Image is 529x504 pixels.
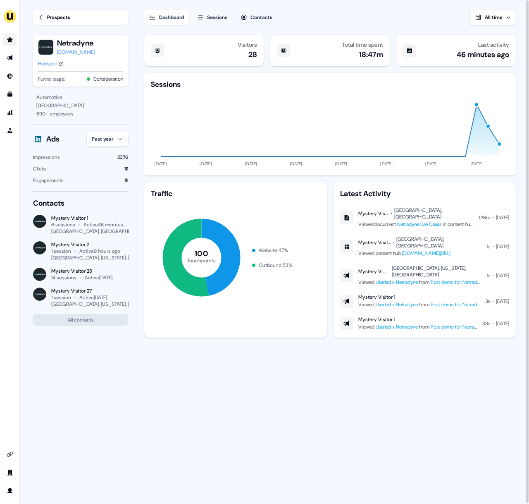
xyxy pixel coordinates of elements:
div: Viewed content hub [358,249,482,257]
a: Userled x Netradyne [376,279,418,286]
div: Impressions [33,153,60,161]
div: 1 session [51,248,71,254]
div: Contacts [250,13,272,22]
a: Go to attribution [3,106,17,119]
div: Viewed document in content hub [358,220,474,228]
tspan: Touchpoints [187,257,216,264]
div: Viewed from [358,278,482,286]
div: Mystery Visitor 27 [51,288,128,294]
div: Mystery Visitor 1 [358,294,395,300]
div: Total time spent [342,41,383,48]
div: Active 9 hours ago [79,248,120,254]
div: 6 sessions [51,221,75,228]
div: 46 minutes ago [457,50,509,60]
a: Go to prospects [3,33,17,46]
div: [GEOGRAPHIC_DATA] [36,101,125,110]
a: Go to outbound experience [3,51,17,65]
div: Mystery Visitor 1 [358,210,389,217]
div: Prospects [47,13,70,22]
div: 1:26m [479,214,490,222]
tspan: [DATE] [425,161,438,166]
div: [GEOGRAPHIC_DATA], [US_STATE], [GEOGRAPHIC_DATA] [51,301,175,307]
button: Contacts [236,10,277,25]
div: Sessions [151,79,181,89]
div: [DATE] [496,271,509,280]
div: 3s [485,297,490,305]
div: [GEOGRAPHIC_DATA], [GEOGRAPHIC_DATA] [51,228,148,235]
tspan: [DATE] [200,161,212,166]
div: Mystery Visitor 2 [51,241,128,248]
a: Go to Inbound [3,70,17,83]
div: Last activity [478,41,509,48]
a: [DOMAIN_NAME][URL] [402,250,450,257]
div: 14 sessions [51,274,76,281]
a: Prospects [33,10,128,25]
tspan: [DATE] [471,161,483,166]
div: 18:47m [359,50,383,60]
div: Visitors [238,41,257,48]
div: Outbound 53 % [259,261,293,269]
div: 33s [482,319,490,328]
tspan: [DATE] [290,161,303,166]
button: Netradyne [57,38,95,48]
div: Traffic [151,189,320,199]
button: Past year [87,132,128,146]
div: 2376 [117,153,128,161]
span: Funnel stage: [38,75,65,83]
span: All time [485,14,503,21]
div: Mystery Visitor 1 [358,239,391,246]
a: Go to templates [3,88,17,101]
a: Userled x Netradyne [376,301,418,308]
div: Viewed from [358,300,481,309]
a: Go to experiments [3,124,17,137]
tspan: 100 [195,249,208,259]
div: Automotive [36,93,125,101]
div: Contacts [33,198,128,208]
div: Mystery Visitor 2 [358,268,386,275]
div: Ads [46,134,60,144]
div: Hubspot [38,60,57,68]
tspan: [DATE] [245,161,257,166]
tspan: [DATE] [155,161,167,166]
a: Post demo for Netradyne [431,324,484,330]
div: Sessions [207,13,227,22]
div: Clicks [33,165,47,173]
a: Go to profile [3,484,17,497]
a: Userled x Netradyne [376,324,418,330]
button: Consideration [93,75,123,83]
div: [DATE] [496,297,509,305]
div: [DOMAIN_NAME] [57,48,95,56]
div: [DATE] [496,319,509,328]
button: Dashboard [144,10,189,25]
div: Engagements [33,176,64,185]
div: Dashboard [159,13,184,22]
div: Active 46 minutes ago [83,221,128,228]
div: 690 + employees [36,110,125,118]
a: Go to integrations [3,448,17,461]
div: [GEOGRAPHIC_DATA], [US_STATE], [GEOGRAPHIC_DATA] [51,254,175,261]
div: [GEOGRAPHIC_DATA], [GEOGRAPHIC_DATA] [394,207,474,220]
div: 1 session [51,294,71,301]
div: [DATE] [496,242,509,251]
div: Latest Activity [340,189,510,199]
a: Post demo for Netradyne [431,279,484,286]
button: All time [470,10,516,25]
div: 111 [124,176,128,185]
div: Active [DATE] [85,274,112,281]
tspan: [DATE] [335,161,348,166]
a: Netradyne Use Cases [397,221,441,228]
tspan: [DATE] [380,161,393,166]
div: [GEOGRAPHIC_DATA], [US_STATE], [GEOGRAPHIC_DATA] [392,265,482,278]
button: Sessions [192,10,232,25]
div: 1s [487,271,490,280]
div: Active [DATE] [79,294,107,301]
div: [GEOGRAPHIC_DATA], [GEOGRAPHIC_DATA] [396,236,482,249]
div: Mystery Visitor 1 [51,215,128,221]
div: [DATE] [496,214,509,222]
div: Mystery Visitor 1 [358,316,395,323]
div: 111 [124,165,128,173]
div: Website 47 % [259,246,288,254]
a: Post demo for Netradyne [431,301,484,308]
div: Viewed from [358,323,478,331]
a: Go to team [3,466,17,479]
